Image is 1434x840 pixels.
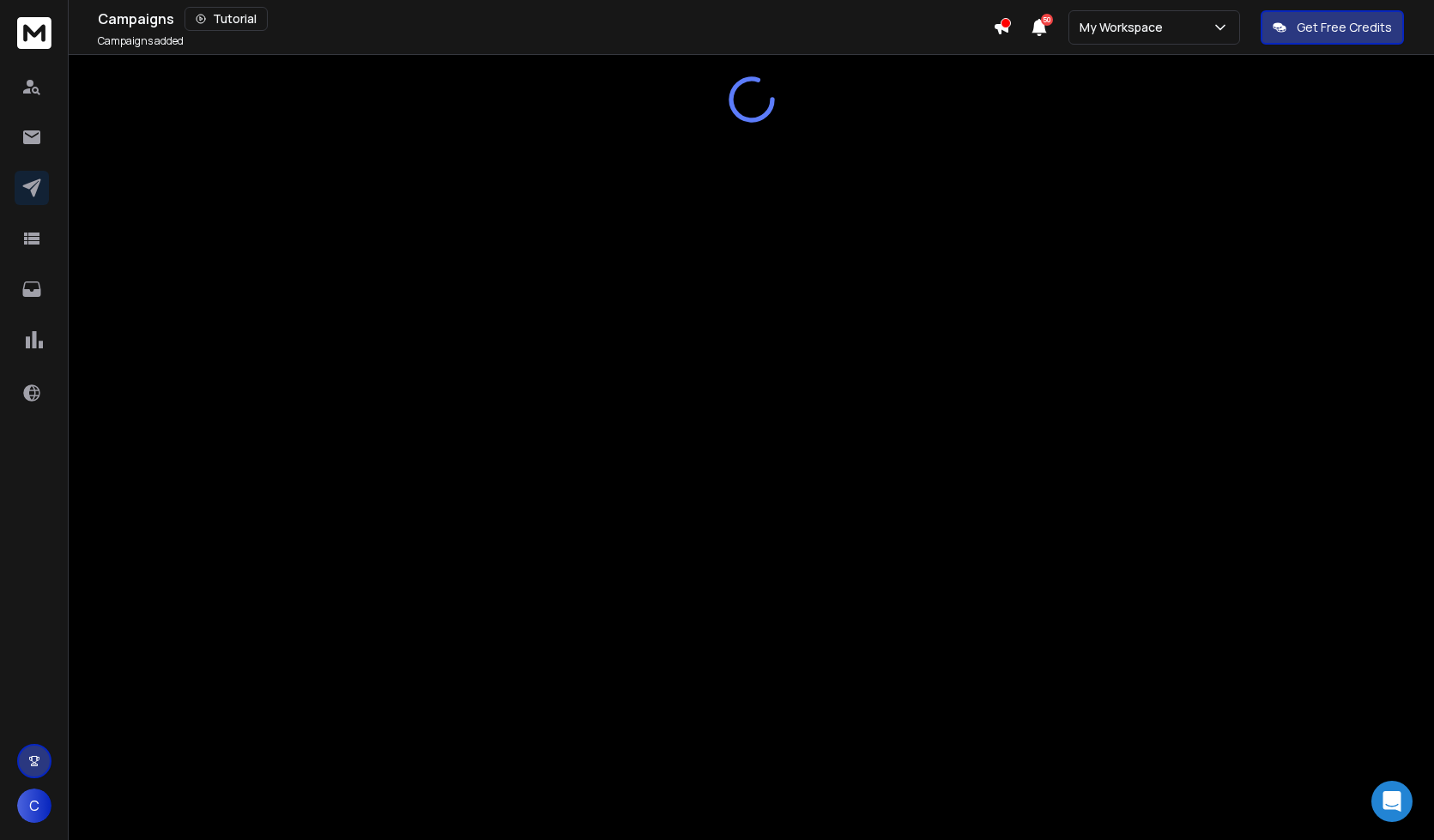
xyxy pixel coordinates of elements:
[185,7,268,31] button: Tutorial
[1041,14,1053,26] span: 50
[1371,781,1413,822] div: Open Intercom Messenger
[17,789,51,823] button: C
[98,34,184,48] p: Campaigns added
[1297,19,1392,36] p: Get Free Credits
[1080,19,1170,36] p: My Workspace
[98,7,993,31] div: Campaigns
[1261,10,1404,45] button: Get Free Credits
